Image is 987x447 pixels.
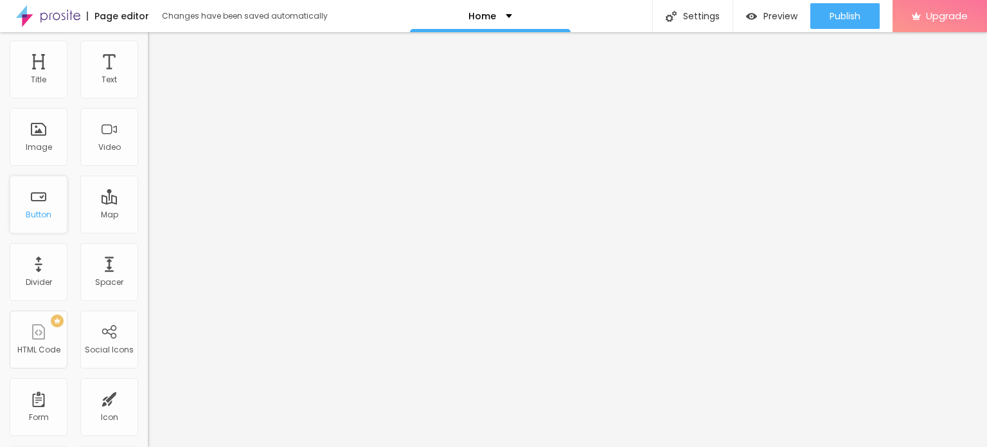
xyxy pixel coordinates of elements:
div: Divider [26,278,52,287]
button: Preview [733,3,810,29]
div: Image [26,143,52,152]
img: view-1.svg [746,11,757,22]
span: Preview [763,11,797,21]
iframe: Editor [148,32,987,447]
span: Publish [830,11,860,21]
div: Button [26,210,51,219]
img: Icone [666,11,677,22]
div: HTML Code [17,345,60,354]
div: Social Icons [85,345,134,354]
div: Page editor [87,12,149,21]
div: Video [98,143,121,152]
div: Title [31,75,46,84]
div: Map [101,210,118,219]
button: Publish [810,3,880,29]
div: Spacer [95,278,123,287]
div: Icon [101,413,118,422]
p: Home [468,12,496,21]
div: Form [29,413,49,422]
div: Changes have been saved automatically [162,12,328,20]
div: Text [102,75,117,84]
span: Upgrade [926,10,968,21]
